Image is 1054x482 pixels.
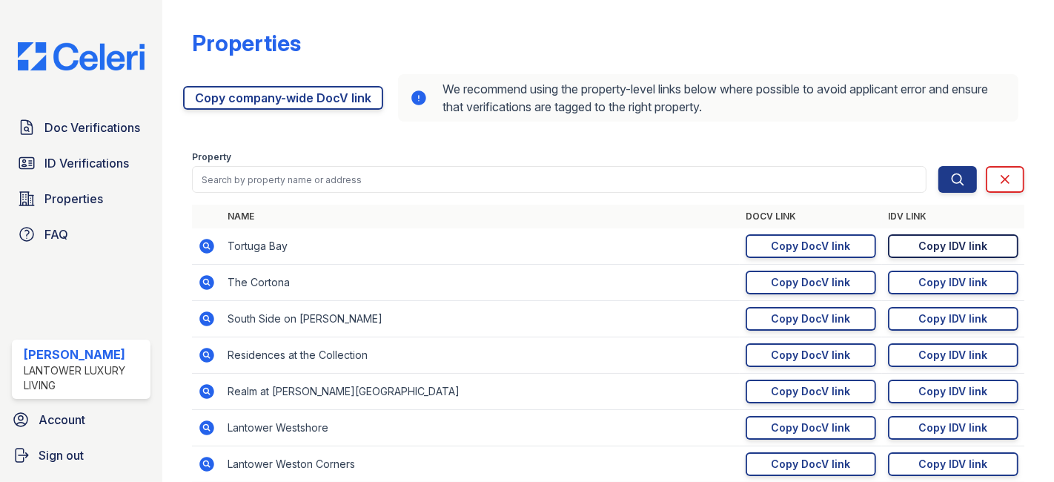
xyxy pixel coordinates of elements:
[39,446,84,464] span: Sign out
[919,348,988,363] div: Copy IDV link
[772,457,851,472] div: Copy DocV link
[39,411,85,429] span: Account
[888,271,1018,294] a: Copy IDV link
[222,228,740,265] td: Tortuga Bay
[6,440,156,470] a: Sign out
[192,166,927,193] input: Search by property name or address
[888,380,1018,403] a: Copy IDV link
[888,234,1018,258] a: Copy IDV link
[746,452,876,476] a: Copy DocV link
[919,384,988,399] div: Copy IDV link
[772,348,851,363] div: Copy DocV link
[888,307,1018,331] a: Copy IDV link
[772,311,851,326] div: Copy DocV link
[222,337,740,374] td: Residences at the Collection
[772,384,851,399] div: Copy DocV link
[24,346,145,363] div: [PERSON_NAME]
[222,301,740,337] td: South Side on [PERSON_NAME]
[44,225,68,243] span: FAQ
[746,271,876,294] a: Copy DocV link
[746,343,876,367] a: Copy DocV link
[24,363,145,393] div: Lantower Luxury Living
[183,86,383,110] a: Copy company-wide DocV link
[12,219,150,249] a: FAQ
[222,205,740,228] th: Name
[919,311,988,326] div: Copy IDV link
[746,380,876,403] a: Copy DocV link
[919,239,988,254] div: Copy IDV link
[746,307,876,331] a: Copy DocV link
[222,265,740,301] td: The Cortona
[398,74,1018,122] div: We recommend using the property-level links below where possible to avoid applicant error and ens...
[888,452,1018,476] a: Copy IDV link
[222,410,740,446] td: Lantower Westshore
[44,154,129,172] span: ID Verifications
[746,416,876,440] a: Copy DocV link
[746,234,876,258] a: Copy DocV link
[919,420,988,435] div: Copy IDV link
[772,239,851,254] div: Copy DocV link
[192,30,301,56] div: Properties
[888,416,1018,440] a: Copy IDV link
[222,374,740,410] td: Realm at [PERSON_NAME][GEOGRAPHIC_DATA]
[919,275,988,290] div: Copy IDV link
[44,190,103,208] span: Properties
[192,151,231,163] label: Property
[12,148,150,178] a: ID Verifications
[888,343,1018,367] a: Copy IDV link
[6,405,156,435] a: Account
[6,42,156,70] img: CE_Logo_Blue-a8612792a0a2168367f1c8372b55b34899dd931a85d93a1a3d3e32e68fde9ad4.png
[772,420,851,435] div: Copy DocV link
[44,119,140,136] span: Doc Verifications
[772,275,851,290] div: Copy DocV link
[12,184,150,214] a: Properties
[12,113,150,142] a: Doc Verifications
[919,457,988,472] div: Copy IDV link
[882,205,1024,228] th: IDV Link
[740,205,882,228] th: DocV Link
